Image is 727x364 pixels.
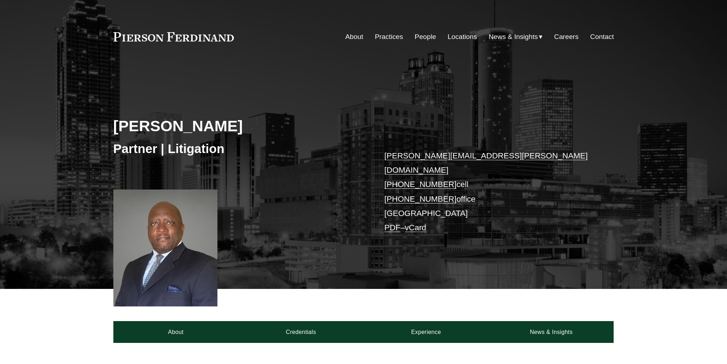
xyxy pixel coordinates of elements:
a: [PERSON_NAME][EMAIL_ADDRESS][PERSON_NAME][DOMAIN_NAME] [384,151,588,174]
a: vCard [405,223,426,232]
a: PDF [384,223,401,232]
p: cell office [GEOGRAPHIC_DATA] – [384,149,593,235]
a: Careers [554,30,579,44]
a: About [345,30,363,44]
a: Experience [364,321,489,343]
span: News & Insights [489,31,538,43]
a: [PHONE_NUMBER] [384,195,457,203]
a: folder dropdown [489,30,543,44]
a: News & Insights [488,321,614,343]
h2: [PERSON_NAME] [113,117,322,135]
a: People [415,30,436,44]
a: Locations [448,30,477,44]
a: [PHONE_NUMBER] [384,180,457,189]
a: Credentials [239,321,364,343]
a: Contact [590,30,614,44]
a: Practices [375,30,403,44]
a: About [113,321,239,343]
h3: Partner | Litigation [113,141,322,157]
